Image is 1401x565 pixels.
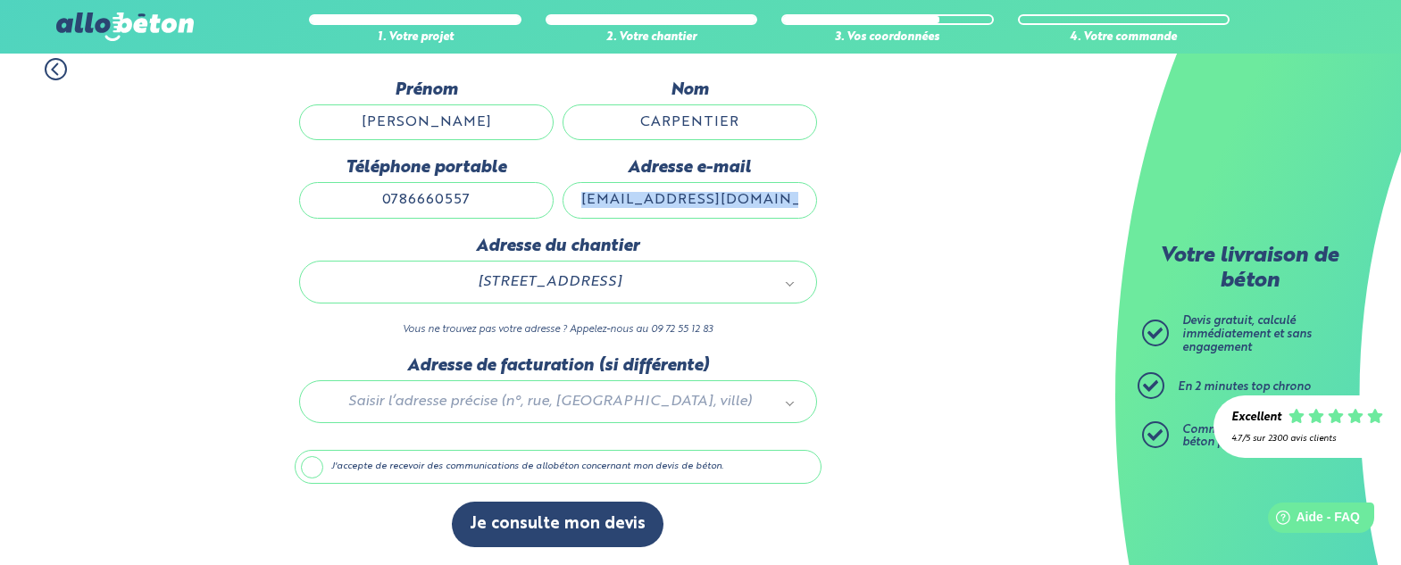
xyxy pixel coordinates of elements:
[563,80,817,100] label: Nom
[299,104,554,140] input: Quel est votre prénom ?
[563,182,817,218] input: ex : contact@allobeton.fr
[563,158,817,178] label: Adresse e-mail
[309,31,521,45] div: 1. Votre projet
[781,31,994,45] div: 3. Vos coordonnées
[1242,495,1381,545] iframe: Help widget launcher
[299,80,554,100] label: Prénom
[1018,31,1230,45] div: 4. Votre commande
[299,237,817,256] label: Adresse du chantier
[546,31,758,45] div: 2. Votre chantier
[299,158,554,178] label: Téléphone portable
[452,502,663,547] button: Je consulte mon devis
[318,270,798,294] a: [STREET_ADDRESS]
[56,12,194,41] img: allobéton
[563,104,817,140] input: Quel est votre nom de famille ?
[299,321,817,338] p: Vous ne trouvez pas votre adresse ? Appelez-nous au 09 72 55 12 83
[299,182,554,218] input: ex : 0642930817
[325,270,775,294] span: [STREET_ADDRESS]
[295,450,821,484] label: J'accepte de recevoir des communications de allobéton concernant mon devis de béton.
